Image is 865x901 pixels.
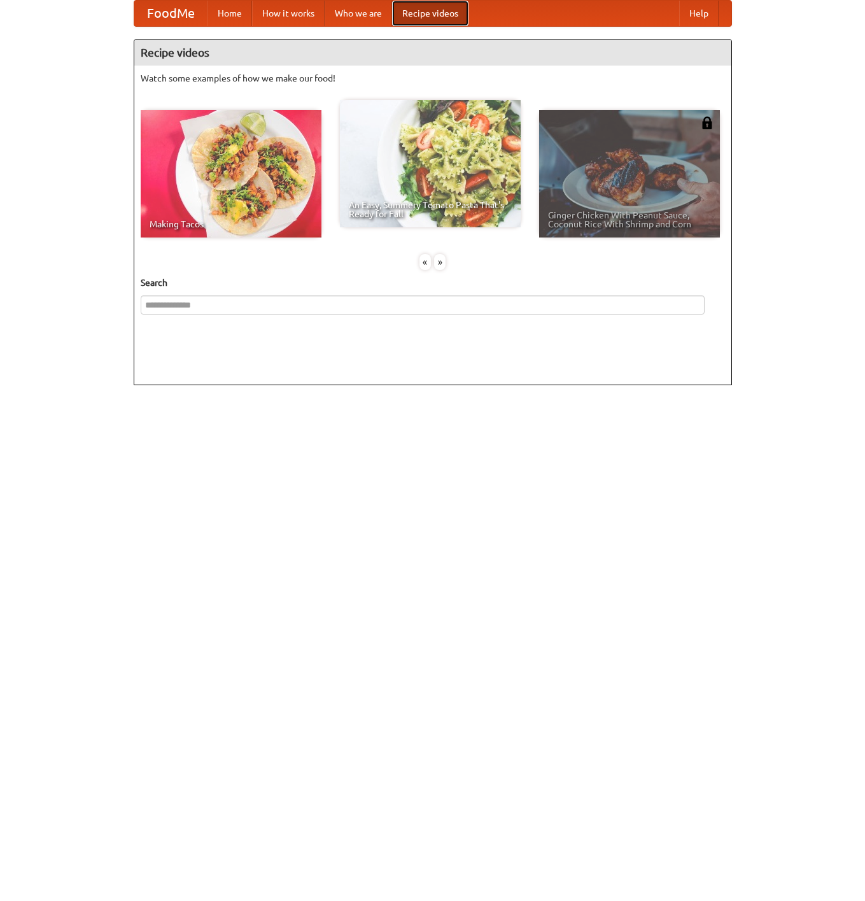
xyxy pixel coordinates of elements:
a: Who we are [325,1,392,26]
a: Help [679,1,719,26]
p: Watch some examples of how we make our food! [141,72,725,85]
a: Making Tacos [141,110,321,238]
a: An Easy, Summery Tomato Pasta That's Ready for Fall [340,100,521,227]
h5: Search [141,276,725,289]
a: FoodMe [134,1,207,26]
span: Making Tacos [150,220,313,229]
a: How it works [252,1,325,26]
div: « [419,254,431,270]
span: An Easy, Summery Tomato Pasta That's Ready for Fall [349,201,512,218]
a: Home [207,1,252,26]
a: Recipe videos [392,1,468,26]
h4: Recipe videos [134,40,731,66]
div: » [434,254,446,270]
img: 483408.png [701,117,714,129]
